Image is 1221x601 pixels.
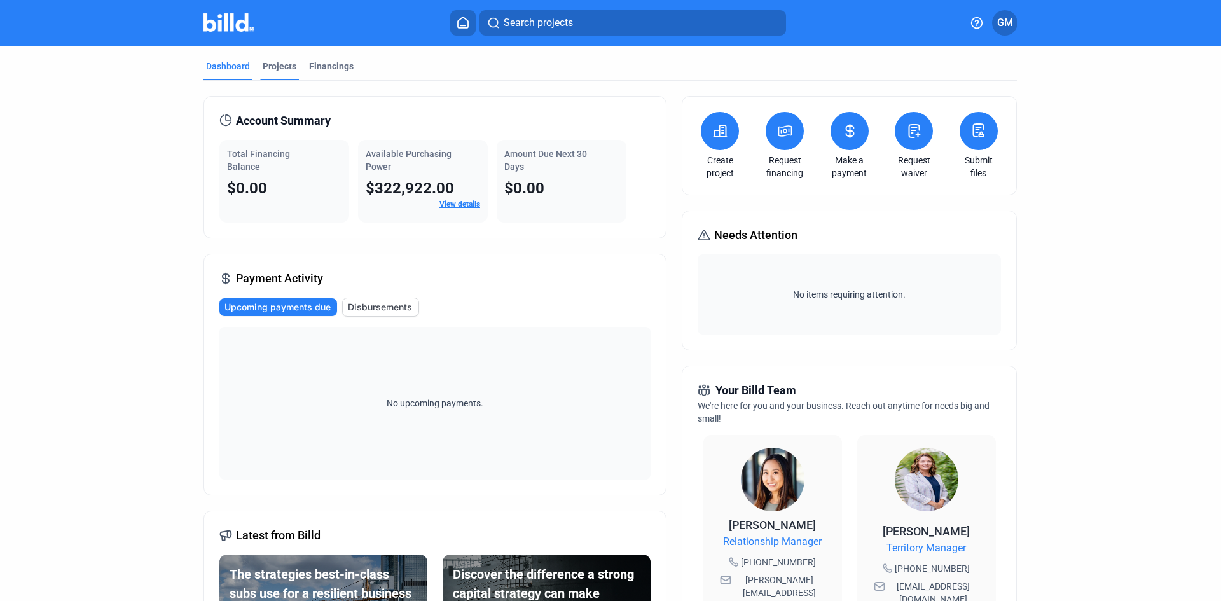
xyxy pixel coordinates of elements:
span: We're here for you and your business. Reach out anytime for needs big and small! [698,401,990,424]
span: Territory Manager [886,541,966,556]
a: Submit files [956,154,1001,179]
span: [PERSON_NAME] [729,518,816,532]
span: Upcoming payments due [224,301,331,314]
span: No upcoming payments. [378,397,492,410]
button: GM [992,10,1018,36]
a: Make a payment [827,154,872,179]
a: View details [439,200,480,209]
span: Disbursements [348,301,412,314]
span: Needs Attention [714,226,797,244]
img: Territory Manager [895,448,958,511]
span: No items requiring attention. [703,288,995,301]
span: Total Financing Balance [227,149,290,172]
a: Request waiver [892,154,936,179]
span: [PERSON_NAME] [883,525,970,538]
span: Latest from Billd [236,527,321,544]
img: Relationship Manager [741,448,804,511]
span: [PHONE_NUMBER] [741,556,816,569]
span: $322,922.00 [366,179,454,197]
span: Amount Due Next 30 Days [504,149,587,172]
span: GM [997,15,1013,31]
button: Upcoming payments due [219,298,337,316]
span: [PHONE_NUMBER] [895,562,970,575]
div: Financings [309,60,354,73]
button: Search projects [479,10,786,36]
div: Dashboard [206,60,250,73]
a: Request financing [762,154,807,179]
span: Relationship Manager [723,534,822,549]
div: Projects [263,60,296,73]
img: Billd Company Logo [203,13,254,32]
span: Account Summary [236,112,331,130]
span: Your Billd Team [715,382,796,399]
span: Available Purchasing Power [366,149,452,172]
span: Payment Activity [236,270,323,287]
a: Create project [698,154,742,179]
span: Search projects [504,15,573,31]
span: $0.00 [504,179,544,197]
button: Disbursements [342,298,419,317]
span: $0.00 [227,179,267,197]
